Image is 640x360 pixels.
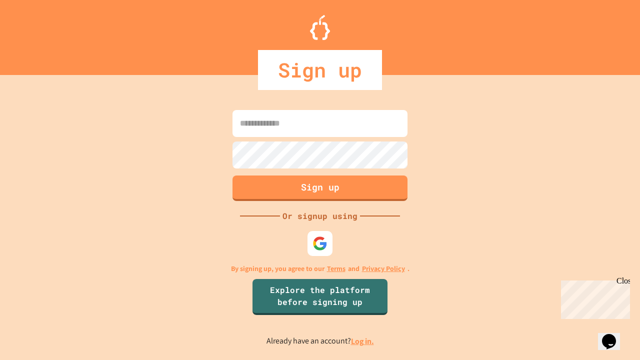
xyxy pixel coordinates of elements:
[362,263,405,274] a: Privacy Policy
[231,263,409,274] p: By signing up, you agree to our and .
[327,263,345,274] a: Terms
[598,320,630,350] iframe: chat widget
[310,15,330,40] img: Logo.svg
[232,175,407,201] button: Sign up
[4,4,69,63] div: Chat with us now!Close
[258,50,382,90] div: Sign up
[351,336,374,346] a: Log in.
[266,335,374,347] p: Already have an account?
[252,279,387,315] a: Explore the platform before signing up
[312,236,327,251] img: google-icon.svg
[280,210,360,222] div: Or signup using
[557,276,630,319] iframe: chat widget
